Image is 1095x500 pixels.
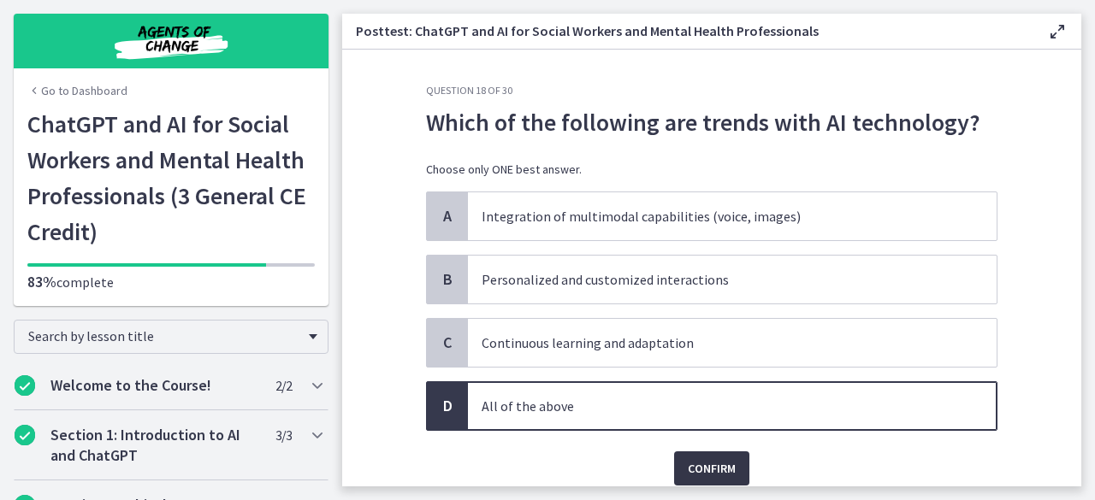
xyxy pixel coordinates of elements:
span: D [437,396,458,416]
span: 3 / 3 [275,425,292,445]
span: 2 / 2 [275,375,292,396]
span: 83% [27,272,56,291]
p: Choose only ONE best answer. [426,161,997,178]
button: Confirm [674,451,749,485]
span: C [437,332,458,353]
p: All of the above [482,396,949,416]
h3: Question 18 of 30 [426,84,997,97]
span: Search by lesson title [28,327,300,344]
h3: Posttest: ChatGPT and AI for Social Workers and Mental Health Professionals [356,21,1020,41]
div: Search by lesson title [14,320,328,354]
a: Go to Dashboard [27,82,127,99]
span: Confirm [688,458,736,479]
h1: ChatGPT and AI for Social Workers and Mental Health Professionals (3 General CE Credit) [27,106,315,250]
span: A [437,206,458,226]
p: Personalized and customized interactions [482,269,949,290]
i: Completed [15,375,35,396]
i: Completed [15,425,35,445]
p: Integration of multimodal capabilities (voice, images) [482,206,949,226]
p: Continuous learning and adaptation [482,332,949,353]
h2: Section 1: Introduction to AI and ChatGPT [50,425,259,466]
h2: Welcome to the Course! [50,375,259,396]
img: Agents of Change Social Work Test Prep [68,21,274,62]
p: complete [27,272,315,292]
p: Which of the following are trends with AI technology? [426,104,997,140]
span: B [437,269,458,290]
